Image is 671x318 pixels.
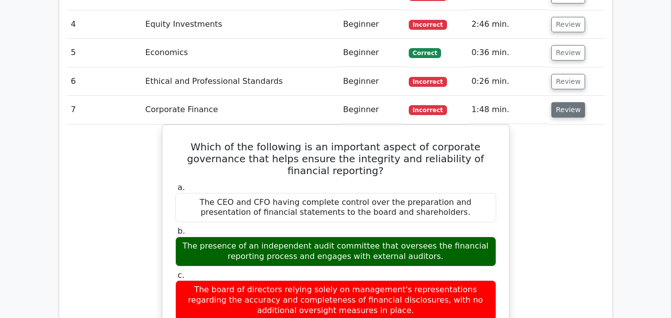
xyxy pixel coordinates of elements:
[67,10,142,39] td: 4
[551,45,585,61] button: Review
[175,237,496,266] div: The presence of an independent audit committee that oversees the financial reporting process and ...
[339,67,405,96] td: Beginner
[67,96,142,124] td: 7
[409,20,447,30] span: Incorrect
[178,183,185,192] span: a.
[409,48,441,58] span: Correct
[175,193,496,223] div: The CEO and CFO having complete control over the preparation and presentation of financial statem...
[178,270,185,280] span: c.
[467,10,547,39] td: 2:46 min.
[339,10,405,39] td: Beginner
[467,67,547,96] td: 0:26 min.
[67,39,142,67] td: 5
[467,39,547,67] td: 0:36 min.
[551,17,585,32] button: Review
[178,226,185,236] span: b.
[142,96,339,124] td: Corporate Finance
[174,141,497,177] h5: Which of the following is an important aspect of corporate governance that helps ensure the integ...
[142,10,339,39] td: Equity Investments
[339,39,405,67] td: Beginner
[409,77,447,87] span: Incorrect
[339,96,405,124] td: Beginner
[551,102,585,118] button: Review
[67,67,142,96] td: 6
[142,39,339,67] td: Economics
[142,67,339,96] td: Ethical and Professional Standards
[551,74,585,89] button: Review
[409,105,447,115] span: Incorrect
[467,96,547,124] td: 1:48 min.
